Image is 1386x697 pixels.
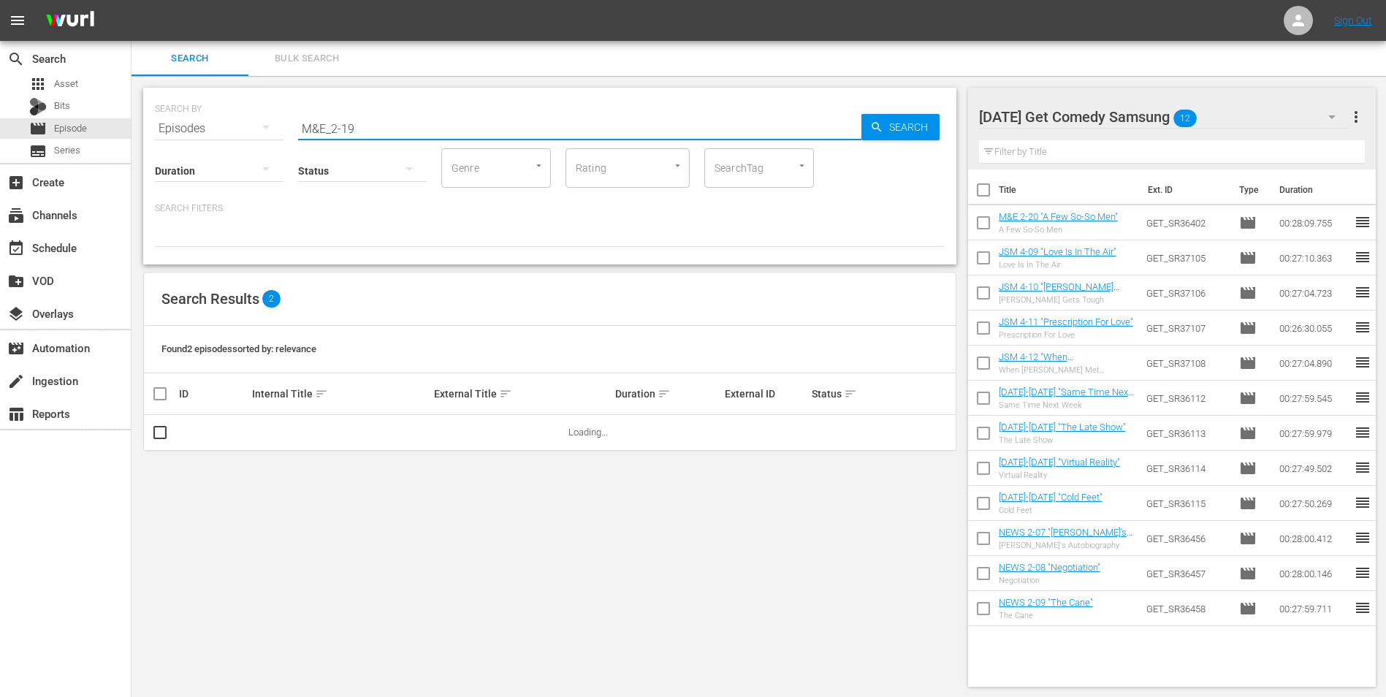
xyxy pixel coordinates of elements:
td: 00:28:00.146 [1273,556,1354,591]
td: 00:27:10.363 [1273,240,1354,275]
span: Found 2 episodes sorted by: relevance [161,343,316,354]
div: External ID [725,388,808,400]
span: Search Results [161,290,259,308]
td: GET_SR36457 [1141,556,1233,591]
a: NEWS 2-08 "Negotiation" [999,562,1100,573]
div: Status [812,385,880,403]
td: GET_SR36112 [1141,381,1233,416]
span: menu [9,12,26,29]
td: GET_SR36402 [1141,205,1233,240]
img: ans4CAIJ8jUAAAAAAAAAAAAAAAAAAAAAAAAgQb4GAAAAAAAAAAAAAAAAAAAAAAAAJMjXAAAAAAAAAAAAAAAAAAAAAAAAgAT5G... [35,4,105,38]
a: JSM 4-10 "[PERSON_NAME] Gets Tough" [999,281,1119,303]
button: Search [861,114,940,140]
div: Internal Title [252,385,430,403]
span: Episode [1239,249,1257,267]
a: Sign Out [1334,15,1372,26]
span: Bulk Search [257,50,357,67]
td: GET_SR36114 [1141,451,1233,486]
span: reorder [1354,389,1371,406]
span: Asset [29,75,47,93]
td: GET_SR36458 [1141,591,1233,626]
div: Virtual Reality [999,471,1120,480]
th: Type [1230,170,1271,210]
div: A Few So-So Men [999,225,1118,235]
td: GET_SR37107 [1141,311,1233,346]
span: Episode [1239,565,1257,582]
span: Overlays [7,305,25,323]
span: Schedule [7,240,25,257]
span: Episode [1239,319,1257,337]
div: External Title [434,385,612,403]
span: reorder [1354,283,1371,301]
div: The Cane [999,611,1093,620]
span: Ingestion [7,373,25,390]
div: Duration [615,385,720,403]
span: Episode [1239,284,1257,302]
span: reorder [1354,248,1371,266]
td: GET_SR36456 [1141,521,1233,556]
td: 00:28:09.755 [1273,205,1354,240]
span: reorder [1354,459,1371,476]
td: 00:27:49.502 [1273,451,1354,486]
div: [PERSON_NAME] Gets Tough [999,295,1135,305]
span: reorder [1354,564,1371,582]
a: [DATE]-[DATE] "Cold Feet" [999,492,1103,503]
span: Search [140,50,240,67]
span: Episode [1239,600,1257,617]
div: When [PERSON_NAME] Met [PERSON_NAME] Mother [999,365,1135,375]
a: [DATE]-[DATE] "Same Time Next Week" [999,386,1134,408]
div: [PERSON_NAME]'s Autobiography [999,541,1135,550]
td: 00:27:59.545 [1273,381,1354,416]
span: Search [7,50,25,68]
div: Bits [29,98,47,115]
div: The Late Show [999,435,1126,445]
a: [DATE]-[DATE] "Virtual Reality" [999,457,1120,468]
span: Episode [1239,460,1257,477]
span: reorder [1354,213,1371,231]
td: GET_SR37106 [1141,275,1233,311]
td: 00:27:04.723 [1273,275,1354,311]
td: 00:27:59.979 [1273,416,1354,451]
button: more_vert [1347,99,1365,134]
div: Same Time Next Week [999,400,1135,410]
span: more_vert [1347,108,1365,126]
span: Episode [1239,389,1257,407]
a: [DATE]-[DATE] "The Late Show" [999,422,1126,433]
td: 00:27:04.890 [1273,346,1354,381]
span: Episode [1239,424,1257,442]
th: Duration [1271,170,1358,210]
a: JSM 4-11 "Prescription For Love" [999,316,1133,327]
button: Open [795,159,809,172]
span: Search [883,114,940,140]
div: Prescription For Love [999,330,1133,340]
span: Create [7,174,25,191]
span: 2 [262,290,281,308]
td: GET_SR37105 [1141,240,1233,275]
button: Open [671,159,685,172]
td: GET_SR36113 [1141,416,1233,451]
a: JSM 4-09 "Love Is In The Air" [999,246,1116,257]
span: Reports [7,405,25,423]
span: sort [844,387,857,400]
span: sort [499,387,512,400]
span: Series [54,143,80,158]
span: reorder [1354,494,1371,511]
span: reorder [1354,319,1371,336]
span: reorder [1354,424,1371,441]
span: Automation [7,340,25,357]
a: M&E 2-20 "A Few So-So Men" [999,211,1118,222]
span: Episode [1239,214,1257,232]
p: Search Filters: [155,202,945,215]
td: 00:28:00.412 [1273,521,1354,556]
span: Asset [54,77,78,91]
span: Bits [54,99,70,113]
span: reorder [1354,599,1371,617]
span: Episode [1239,530,1257,547]
span: Series [29,142,47,160]
span: reorder [1354,529,1371,546]
span: Channels [7,207,25,224]
td: 00:26:30.055 [1273,311,1354,346]
div: [DATE] Get Comedy Samsung [979,96,1350,137]
div: Cold Feet [999,506,1103,515]
td: 00:27:59.711 [1273,591,1354,626]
